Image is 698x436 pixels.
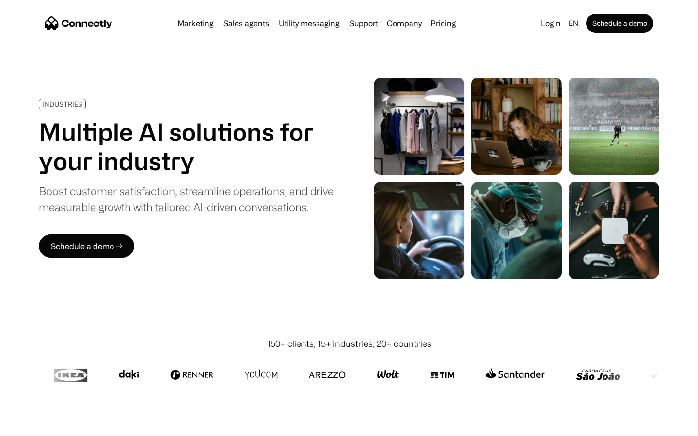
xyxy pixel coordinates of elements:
a: Schedule a demo [586,14,653,33]
a: Login [537,16,565,30]
div: 150+ clients, 15+ industries, 20+ countries [267,337,431,350]
h1: Multiple AI solutions for your industry [39,117,333,175]
div: en [569,16,578,30]
div: Company [387,16,422,30]
div: Boost customer satisfaction, streamline operations, and drive measurable growth with tailored AI-... [39,183,333,215]
a: Utility messaging [275,19,344,27]
div: INDUSTRIES [42,100,82,108]
a: Marketing [174,19,218,27]
ul: Language list [19,419,58,433]
a: Sales agents [220,19,273,27]
a: Support [346,19,382,27]
a: Pricing [427,19,460,27]
a: Schedule a demo → [39,234,134,258]
aside: Language selected: English [10,418,58,433]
